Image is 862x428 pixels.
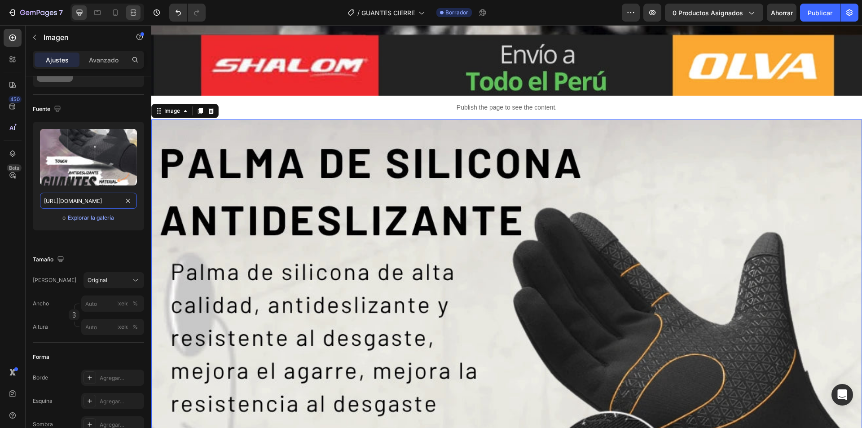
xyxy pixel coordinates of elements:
font: píxeles [114,323,132,330]
font: Ajustes [46,56,69,64]
font: píxeles [114,300,132,307]
font: Fuente [33,106,50,112]
button: Original [84,272,144,288]
button: % [117,298,128,309]
font: % [132,300,138,307]
font: Forma [33,353,49,360]
div: Deshacer/Rehacer [169,4,206,22]
iframe: Área de diseño [151,25,862,428]
font: Agregar... [100,375,124,381]
button: 0 productos asignados [665,4,763,22]
button: Ahorrar [767,4,796,22]
font: Tamaño [33,256,53,263]
button: píxeles [130,298,141,309]
font: Beta [9,165,19,171]
input: https://ejemplo.com/imagen.jpg [40,193,137,209]
font: Altura [33,323,48,330]
font: 450 [10,96,20,102]
font: Ahorrar [771,9,793,17]
font: % [132,323,138,330]
font: GUANTES CIERRE [361,9,415,17]
font: / [357,9,360,17]
font: Agregar... [100,421,124,428]
font: [PERSON_NAME] [33,277,76,283]
font: Original [88,277,107,283]
button: píxeles [130,322,141,332]
button: Publicar [800,4,840,22]
button: 7 [4,4,67,22]
input: píxeles% [81,296,144,312]
font: Ancho [33,300,49,307]
div: Abrir Intercom Messenger [831,384,853,406]
input: píxeles% [81,319,144,335]
font: Avanzado [89,56,119,64]
font: Explorar la galería [68,214,114,221]
img: imagen de vista previa [40,129,137,185]
font: Agregar... [100,398,124,405]
button: % [117,322,128,332]
font: Esquina [33,397,53,404]
font: o [62,214,66,221]
font: 7 [59,8,63,17]
font: 0 productos asignados [673,9,743,17]
font: Publicar [808,9,832,17]
font: Sombra [33,421,53,428]
button: Explorar la galería [67,213,114,222]
font: Borrador [445,9,468,16]
p: Imagen [44,32,120,43]
font: Borde [33,374,48,381]
font: Imagen [44,33,69,42]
